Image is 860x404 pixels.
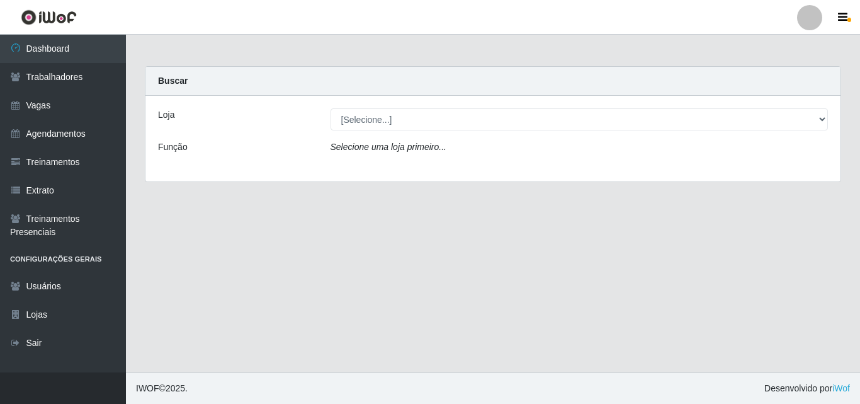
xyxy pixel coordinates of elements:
a: iWof [832,383,850,393]
label: Loja [158,108,174,122]
i: Selecione uma loja primeiro... [331,142,446,152]
label: Função [158,141,188,154]
span: Desenvolvido por [764,382,850,395]
strong: Buscar [158,76,188,86]
img: CoreUI Logo [21,9,77,25]
span: IWOF [136,383,159,393]
span: © 2025 . [136,382,188,395]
